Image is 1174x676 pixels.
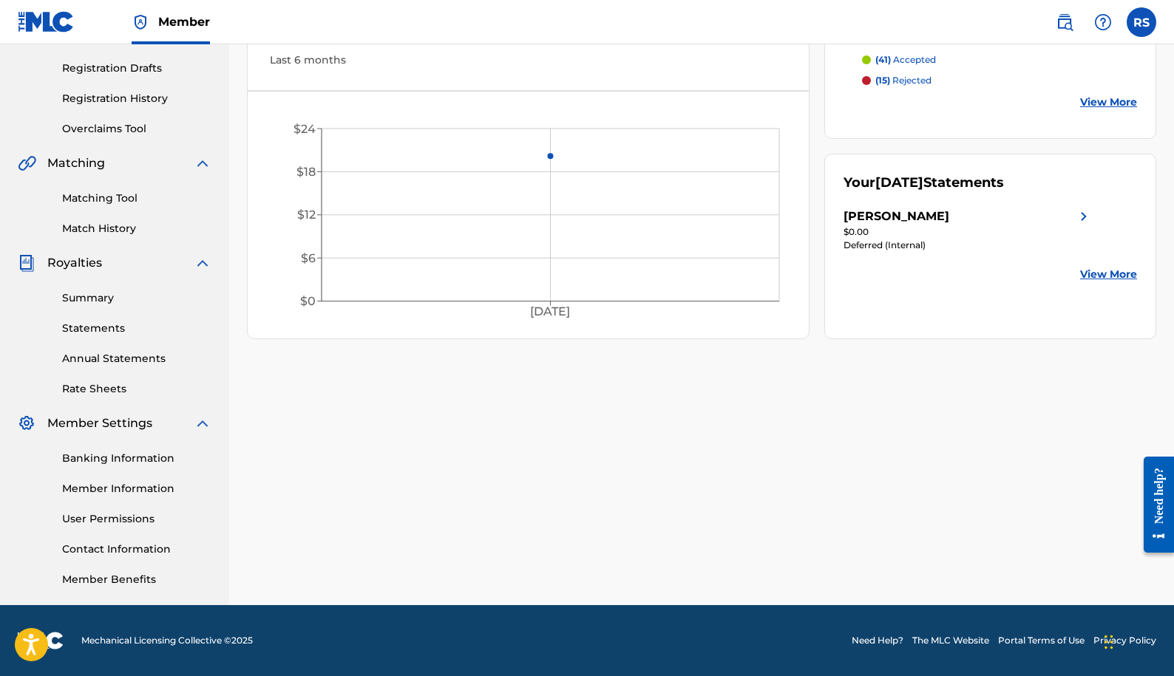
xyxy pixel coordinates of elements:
[301,251,316,265] tspan: $6
[862,53,1137,66] a: (41) accepted
[194,254,211,272] img: expand
[47,414,152,432] span: Member Settings
[62,572,211,587] a: Member Benefits
[1080,95,1137,110] a: View More
[62,191,211,206] a: Matching Tool
[18,154,36,172] img: Matching
[875,75,890,86] span: (15)
[62,542,211,557] a: Contact Information
[998,634,1085,647] a: Portal Terms of Use
[270,52,787,68] div: Last 6 months
[47,254,102,272] span: Royalties
[844,239,1093,252] div: Deferred (Internal)
[530,304,570,318] tspan: [DATE]
[297,208,316,222] tspan: $12
[1127,7,1156,37] div: User Menu
[47,154,105,172] span: Matching
[1093,634,1156,647] a: Privacy Policy
[875,54,891,65] span: (41)
[875,74,932,87] p: rejected
[62,121,211,137] a: Overclaims Tool
[62,221,211,236] a: Match History
[1088,7,1118,37] div: Help
[844,208,949,225] div: [PERSON_NAME]
[62,511,211,527] a: User Permissions
[1080,267,1137,282] a: View More
[293,122,316,136] tspan: $24
[18,414,35,432] img: Member Settings
[62,290,211,306] a: Summary
[852,634,903,647] a: Need Help?
[62,91,211,106] a: Registration History
[62,481,211,496] a: Member Information
[296,165,316,179] tspan: $18
[62,381,211,397] a: Rate Sheets
[844,173,1004,193] div: Your Statements
[912,634,989,647] a: The MLC Website
[1133,445,1174,564] iframe: Resource Center
[844,208,1093,252] a: [PERSON_NAME]right chevron icon$0.00Deferred (Internal)
[862,74,1137,87] a: (15) rejected
[62,451,211,466] a: Banking Information
[875,53,936,66] p: accepted
[194,414,211,432] img: expand
[1050,7,1079,37] a: Public Search
[132,13,149,31] img: Top Rightsholder
[875,174,923,191] span: [DATE]
[1075,208,1093,225] img: right chevron icon
[300,294,316,308] tspan: $0
[18,11,75,33] img: MLC Logo
[18,632,64,649] img: logo
[1056,13,1073,31] img: search
[158,13,210,30] span: Member
[1094,13,1112,31] img: help
[81,634,253,647] span: Mechanical Licensing Collective © 2025
[62,351,211,366] a: Annual Statements
[1105,620,1113,664] div: Drag
[62,61,211,76] a: Registration Drafts
[194,154,211,172] img: expand
[1100,605,1174,676] iframe: Chat Widget
[18,254,35,272] img: Royalties
[844,225,1093,239] div: $0.00
[62,321,211,336] a: Statements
